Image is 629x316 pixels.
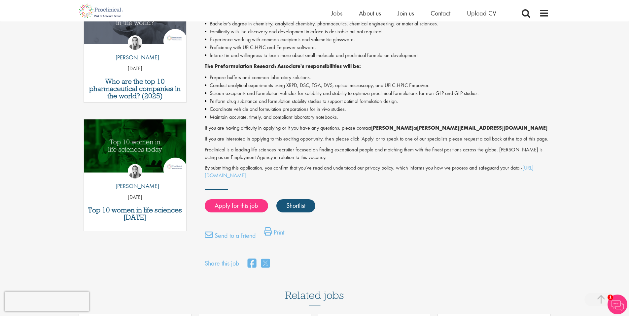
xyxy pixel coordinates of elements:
img: Chatbot [608,295,627,314]
img: Top 10 women in life sciences today [84,119,187,173]
p: [PERSON_NAME] [111,53,159,62]
a: About us [359,9,381,17]
a: share on facebook [248,257,256,271]
li: Screen excipients and formulation vehicles for solubility and stability to optimize preclinical f... [205,89,549,97]
a: Shortlist [276,199,315,212]
p: If you are having difficulty in applying or if you have any questions, please contact at [205,124,549,132]
img: Hannah Burke [128,35,142,50]
img: Hannah Burke [128,164,142,178]
a: Send to a friend [205,231,256,244]
p: If you are interested in applying to this exciting opportunity, then please click 'Apply' or to s... [205,135,549,143]
span: 1 [608,295,613,300]
a: Hannah Burke [PERSON_NAME] [111,164,159,194]
a: Print [264,227,284,240]
a: [URL][DOMAIN_NAME] [205,164,534,179]
li: Proficiency with UPLC-HPLC and Empower software. [205,44,549,51]
a: Top 10 women in life sciences [DATE] [87,206,183,221]
h3: Related jobs [285,273,344,305]
li: Conduct analytical experiments using XRPD, DSC, TGA, DVS, optical microscopy, and UPLC-HPLC Empower. [205,81,549,89]
iframe: reCAPTCHA [5,292,89,311]
a: Contact [431,9,450,17]
a: Jobs [331,9,342,17]
p: [PERSON_NAME] [111,182,159,190]
a: share on twitter [261,257,270,271]
a: Who are the top 10 pharmaceutical companies in the world? (2025) [87,78,183,100]
strong: [PERSON_NAME] [371,124,413,131]
p: [DATE] [84,65,187,73]
a: Hannah Burke [PERSON_NAME] [111,35,159,65]
p: [DATE] [84,194,187,201]
p: Proclinical is a leading life sciences recruiter focused on finding exceptional people and matchi... [205,146,549,161]
li: Coordinate vehicle and formulation preparations for in vivo studies. [205,105,549,113]
li: Familiarity with the discovery and development interface is desirable but not required. [205,28,549,36]
a: Link to a post [84,119,187,178]
li: Bachelor's degree in chemistry, analytical chemistry, pharmaceutics, chemical engineering, or mat... [205,20,549,28]
li: Maintain accurate, timely, and compliant laboratory notebooks. [205,113,549,121]
label: Share this job [205,259,239,268]
strong: The Preformulation Research Associate's responsibilities will be: [205,63,361,70]
a: Join us [398,9,414,17]
strong: [PERSON_NAME][EMAIL_ADDRESS][DOMAIN_NAME] [417,124,547,131]
a: Upload CV [467,9,496,17]
p: By submitting this application, you confirm that you've read and understood our privacy policy, w... [205,164,549,179]
a: Apply for this job [205,199,268,212]
li: Prepare buffers and common laboratory solutions. [205,74,549,81]
li: Experience working with common excipients and volumetric glassware. [205,36,549,44]
li: Interest in and willingness to learn more about small molecule and preclinical formulation develo... [205,51,549,59]
li: Perform drug substance and formulation stability studies to support optimal formulation design. [205,97,549,105]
